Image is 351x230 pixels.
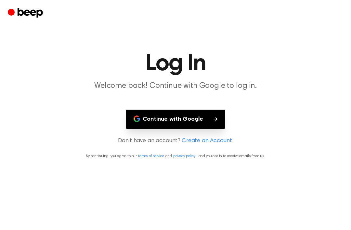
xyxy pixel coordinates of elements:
a: Create an Account [182,137,232,145]
p: By continuing, you agree to our and , and you opt in to receive emails from us. [8,153,343,159]
a: Beep [8,7,45,20]
p: Welcome back! Continue with Google to log in. [51,81,300,91]
a: privacy policy [173,154,195,158]
a: terms of service [138,154,164,158]
h1: Log In [9,52,342,75]
button: Continue with Google [126,110,225,129]
p: Don’t have an account? [8,137,343,145]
